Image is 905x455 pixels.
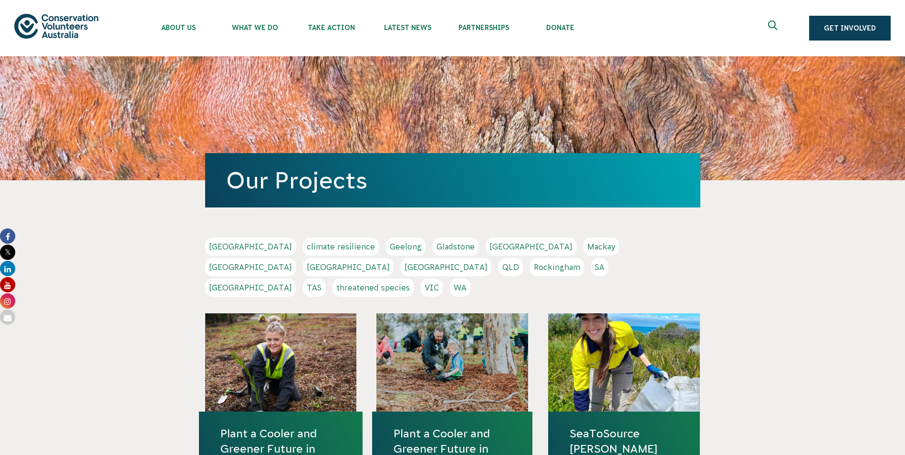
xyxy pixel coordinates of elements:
a: [GEOGRAPHIC_DATA] [486,238,576,256]
a: Rockingham [530,258,584,276]
a: Mackay [583,238,619,256]
a: [GEOGRAPHIC_DATA] [303,258,394,276]
a: VIC [421,279,443,297]
a: Gladstone [433,238,479,256]
a: [GEOGRAPHIC_DATA] [205,238,296,256]
a: WA [450,279,470,297]
span: Expand search box [768,21,780,36]
span: Donate [522,24,598,31]
button: Expand search box Close search box [762,17,785,40]
a: threatened species [333,279,414,297]
a: Geelong [386,238,426,256]
img: logo.svg [14,14,98,38]
a: TAS [303,279,325,297]
span: About Us [140,24,217,31]
a: SA [591,258,608,276]
a: climate resilience [303,238,379,256]
a: [GEOGRAPHIC_DATA] [401,258,491,276]
span: Partnerships [446,24,522,31]
a: QLD [499,258,523,276]
span: What We Do [217,24,293,31]
a: [GEOGRAPHIC_DATA] [205,258,296,276]
a: [GEOGRAPHIC_DATA] [205,279,296,297]
span: Take Action [293,24,369,31]
span: Latest News [369,24,446,31]
a: Get Involved [809,16,891,41]
a: Our Projects [226,167,367,193]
